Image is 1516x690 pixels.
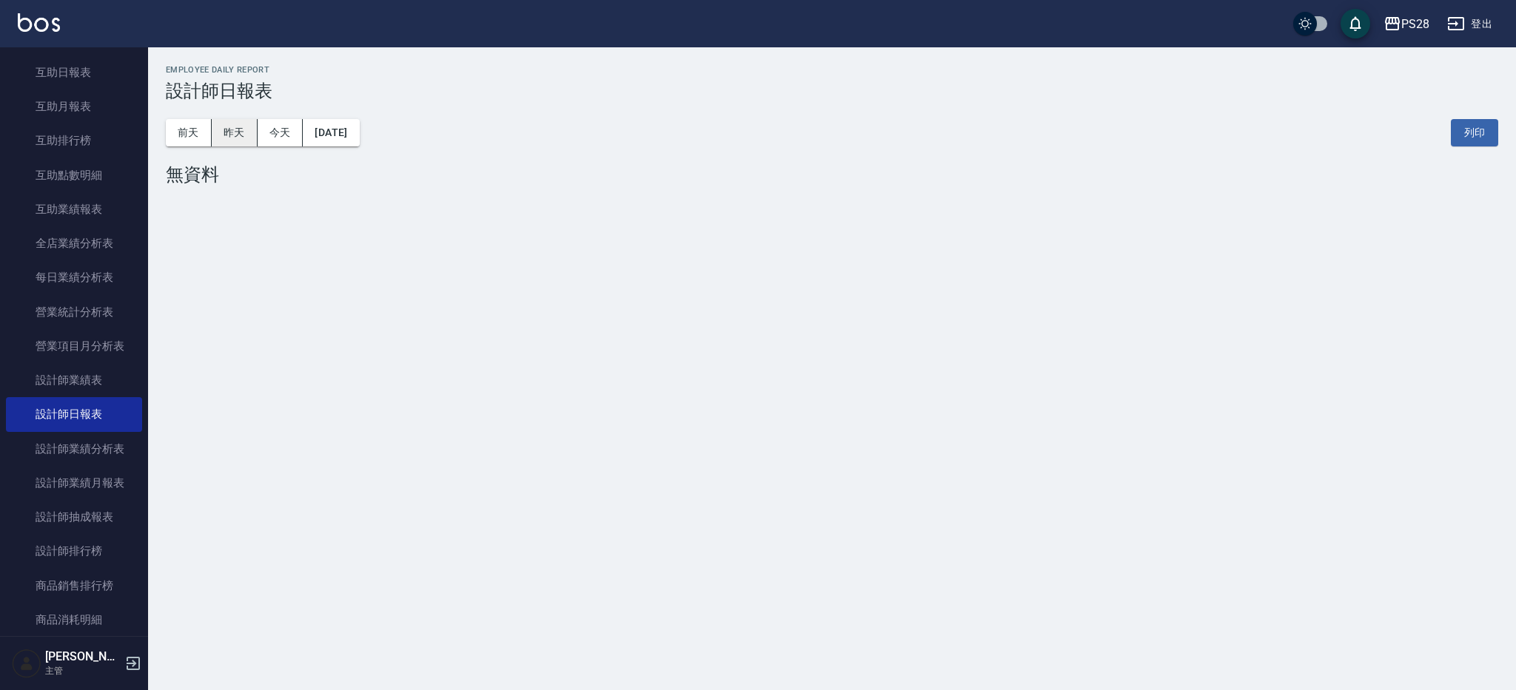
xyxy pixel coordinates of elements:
p: 主管 [45,664,121,677]
a: 營業項目月分析表 [6,329,142,363]
button: save [1341,9,1370,38]
img: Logo [18,13,60,32]
a: 設計師業績月報表 [6,466,142,500]
h3: 設計師日報表 [166,81,1498,101]
button: 列印 [1451,119,1498,146]
a: 互助月報表 [6,89,142,124]
a: 設計師業績分析表 [6,432,142,466]
div: PS28 [1401,15,1429,33]
a: 全店業績分析表 [6,226,142,260]
a: 互助業績報表 [6,192,142,226]
a: 商品銷售排行榜 [6,569,142,603]
a: 每日業績分析表 [6,260,142,294]
h2: Employee Daily Report [166,65,1498,75]
a: 互助排行榜 [6,124,142,158]
a: 營業統計分析表 [6,295,142,329]
img: Person [12,649,41,678]
button: 昨天 [212,119,258,146]
button: 登出 [1441,10,1498,38]
a: 互助日報表 [6,55,142,89]
button: 今天 [258,119,303,146]
div: 無資料 [166,164,1498,185]
h5: [PERSON_NAME] [45,649,121,664]
a: 設計師排行榜 [6,534,142,568]
a: 商品消耗明細 [6,603,142,637]
button: 前天 [166,119,212,146]
a: 互助點數明細 [6,158,142,192]
a: 設計師抽成報表 [6,500,142,534]
button: [DATE] [303,119,359,146]
a: 設計師業績表 [6,363,142,397]
a: 設計師日報表 [6,397,142,431]
button: PS28 [1378,9,1435,39]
